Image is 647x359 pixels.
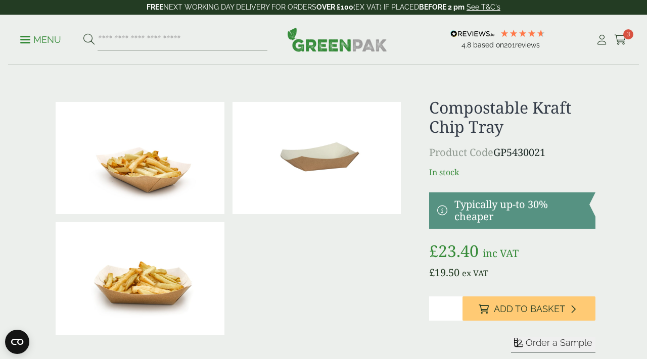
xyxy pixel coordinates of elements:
span: 4.8 [461,41,473,49]
img: GreenPak Supplies [287,27,387,52]
h1: Compostable Kraft Chip Tray [429,98,595,137]
span: Add to Basket [494,303,565,315]
img: REVIEWS.io [450,30,494,37]
button: Open CMP widget [5,330,29,354]
span: £ [429,240,438,262]
strong: BEFORE 2 pm [419,3,465,11]
div: 4.79 Stars [500,29,545,38]
p: In stock [429,166,595,178]
span: ex VAT [462,268,488,279]
span: 3 [623,29,633,39]
span: Order a Sample [526,337,592,348]
p: GP5430021 [429,145,595,160]
strong: OVER £100 [316,3,353,11]
a: 3 [614,32,627,47]
span: inc VAT [483,246,519,260]
img: Compostable Kraft Chip Tray 0 [233,102,401,214]
span: Based on [473,41,504,49]
p: Menu [20,34,61,46]
i: My Account [595,35,608,45]
i: Cart [614,35,627,45]
img: Chip Tray [56,102,224,214]
a: Menu [20,34,61,44]
span: £ [429,266,435,279]
bdi: 19.50 [429,266,459,279]
span: reviews [515,41,540,49]
span: 201 [504,41,515,49]
button: Add to Basket [463,296,595,321]
strong: FREE [147,3,163,11]
span: Product Code [429,145,493,159]
a: See T&C's [467,3,500,11]
button: Order a Sample [511,337,595,352]
bdi: 23.40 [429,240,479,262]
img: IMG_5641 [56,222,224,334]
